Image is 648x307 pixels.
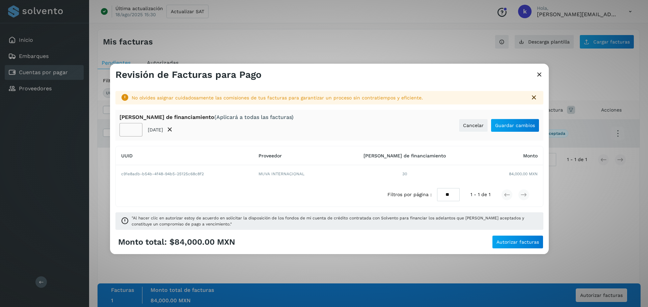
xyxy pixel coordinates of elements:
span: $84,000.00 MXN [169,237,235,247]
span: Cancelar [463,123,484,128]
span: UUID [121,153,133,158]
button: Guardar cambios [491,119,539,132]
div: [PERSON_NAME] de financiamiento [119,114,294,120]
span: Proveedor [259,153,282,158]
td: MUVA INTERNACIONAL [253,165,336,183]
span: 84,000.00 MXN [509,171,538,177]
span: Filtros por página : [387,191,432,198]
span: 1 - 1 de 1 [470,191,490,198]
span: Monto [523,153,538,158]
p: [DATE] [148,127,163,133]
div: No olvides asignar cuidadosamente las comisiones de tus facturas para garantizar un proceso sin c... [132,94,524,101]
span: "Al hacer clic en autorizar estoy de acuerdo en solicitar la disposición de los fondos de mi cuen... [132,215,538,227]
button: Cancelar [459,119,488,132]
td: 30 [336,165,473,183]
button: Autorizar facturas [492,235,543,249]
span: Monto total: [118,237,167,247]
span: (Aplicará a todas las facturas) [214,114,294,120]
h3: Revisión de Facturas para Pago [115,69,262,81]
span: Guardar cambios [495,123,535,128]
span: [PERSON_NAME] de financiamiento [363,153,446,158]
td: c91e8adb-b54b-4f48-94b5-25125c68c8f2 [116,165,253,183]
span: Autorizar facturas [496,240,539,244]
